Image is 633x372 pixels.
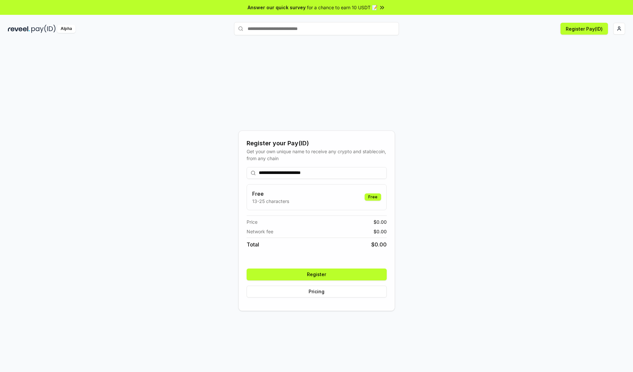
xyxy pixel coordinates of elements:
[248,4,306,11] span: Answer our quick survey
[247,269,387,280] button: Register
[247,139,387,148] div: Register your Pay(ID)
[252,198,289,205] p: 13-25 characters
[31,25,56,33] img: pay_id
[374,218,387,225] span: $ 0.00
[307,4,377,11] span: for a chance to earn 10 USDT 📝
[247,148,387,162] div: Get your own unique name to receive any crypto and stablecoin, from any chain
[560,23,608,35] button: Register Pay(ID)
[57,25,75,33] div: Alpha
[247,241,259,248] span: Total
[371,241,387,248] span: $ 0.00
[247,218,257,225] span: Price
[365,193,381,201] div: Free
[247,286,387,298] button: Pricing
[252,190,289,198] h3: Free
[8,25,30,33] img: reveel_dark
[247,228,273,235] span: Network fee
[374,228,387,235] span: $ 0.00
